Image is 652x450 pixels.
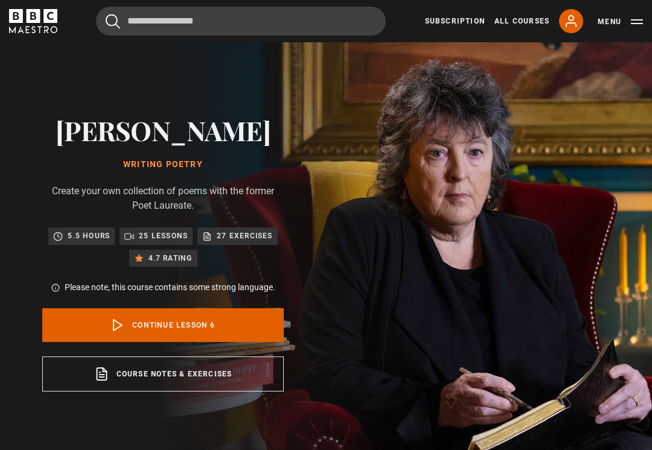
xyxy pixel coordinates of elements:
[149,252,193,264] p: 4.7 rating
[42,184,284,213] p: Create your own collection of poems with the former Poet Laureate.
[65,281,275,294] p: Please note, this course contains some strong language.
[68,230,110,242] p: 5.5 hours
[42,308,284,342] a: Continue lesson 6
[42,160,284,170] h1: Writing Poetry
[425,16,485,27] a: Subscription
[598,16,643,28] button: Toggle navigation
[42,115,284,145] h2: [PERSON_NAME]
[106,14,120,29] button: Submit the search query
[96,7,386,36] input: Search
[217,230,272,242] p: 27 exercises
[42,357,284,391] a: Course notes & exercises
[9,9,57,33] svg: BBC Maestro
[139,230,188,242] p: 25 lessons
[494,16,549,27] a: All Courses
